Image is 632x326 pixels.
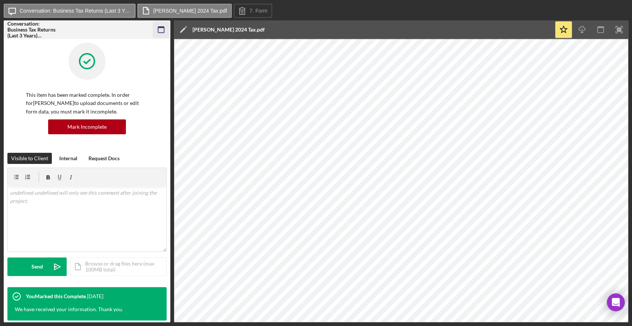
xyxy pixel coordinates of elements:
label: Conversation: Business Tax Returns (Last 3 Years) ([PERSON_NAME]) [20,8,131,14]
div: Mark Incomplete [67,119,107,134]
time: 2025-09-08 13:18 [87,293,103,299]
label: 7. Form [250,8,267,14]
button: Visible to Client [7,153,52,164]
button: [PERSON_NAME] 2024 Tax.pdf [137,4,232,18]
div: Internal [59,153,77,164]
div: You Marked this Complete [26,293,86,299]
button: Conversation: Business Tax Returns (Last 3 Years) ([PERSON_NAME]) [4,4,136,18]
button: Send [7,257,67,276]
button: Internal [56,153,81,164]
div: [PERSON_NAME] 2024 Tax.pdf [193,27,265,33]
button: Request Docs [85,153,123,164]
div: Visible to Client [11,153,48,164]
div: Open Intercom Messenger [607,293,625,311]
label: [PERSON_NAME] 2024 Tax.pdf [153,8,227,14]
button: Mark Incomplete [48,119,126,134]
p: This item has been marked complete. In order for [PERSON_NAME] to upload documents or edit form d... [26,91,148,116]
div: Send [31,257,43,276]
div: Conversation: Business Tax Returns (Last 3 Years) ([PERSON_NAME]) [7,21,59,39]
div: We have received your information. Thank you. [15,306,123,313]
button: 7. Form [234,4,272,18]
div: Request Docs [88,153,120,164]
